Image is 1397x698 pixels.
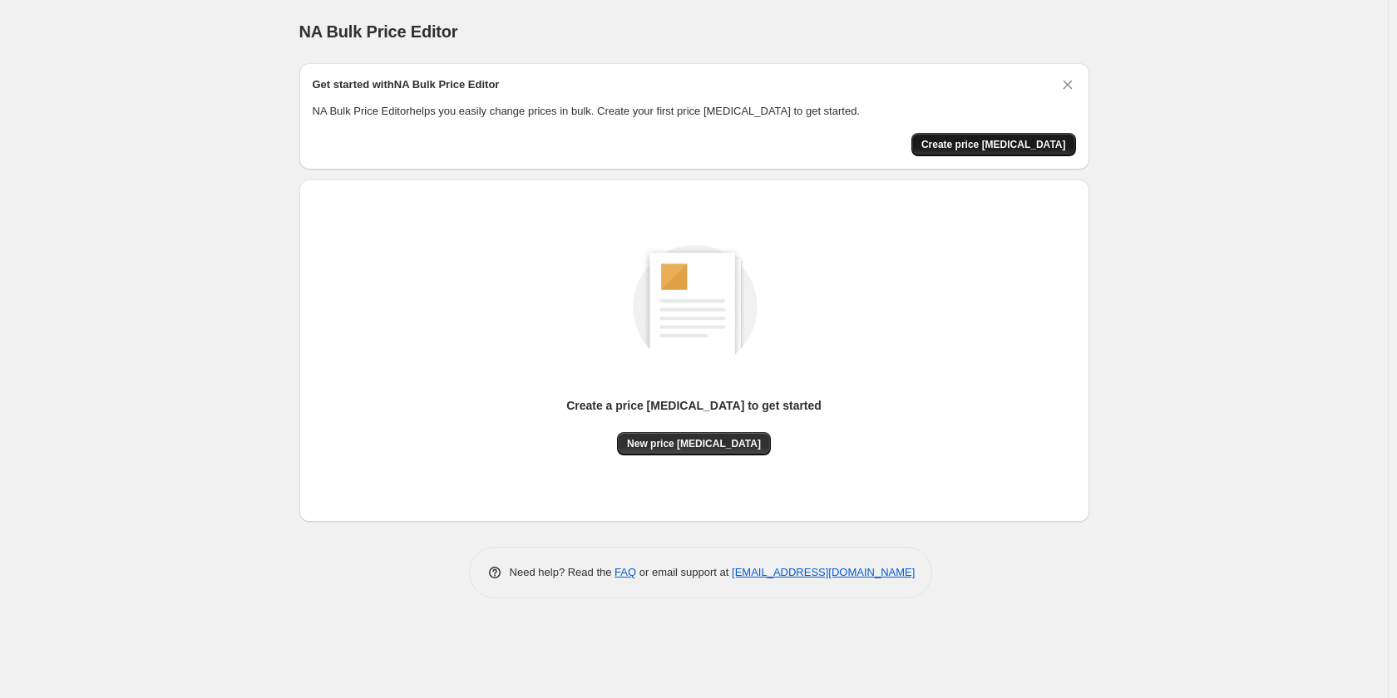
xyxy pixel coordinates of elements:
span: Create price [MEDICAL_DATA] [921,138,1066,151]
span: Need help? Read the [510,566,615,578]
button: New price [MEDICAL_DATA] [617,432,771,455]
h2: Get started with NA Bulk Price Editor [313,76,500,93]
button: Dismiss card [1059,76,1076,93]
a: [EMAIL_ADDRESS][DOMAIN_NAME] [732,566,915,578]
span: NA Bulk Price Editor [299,22,458,41]
a: FAQ [615,566,636,578]
span: or email support at [636,566,732,578]
p: Create a price [MEDICAL_DATA] to get started [566,397,822,414]
button: Create price change job [911,133,1076,156]
span: New price [MEDICAL_DATA] [627,437,761,450]
p: NA Bulk Price Editor helps you easily change prices in bulk. Create your first price [MEDICAL_DAT... [313,103,1076,120]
